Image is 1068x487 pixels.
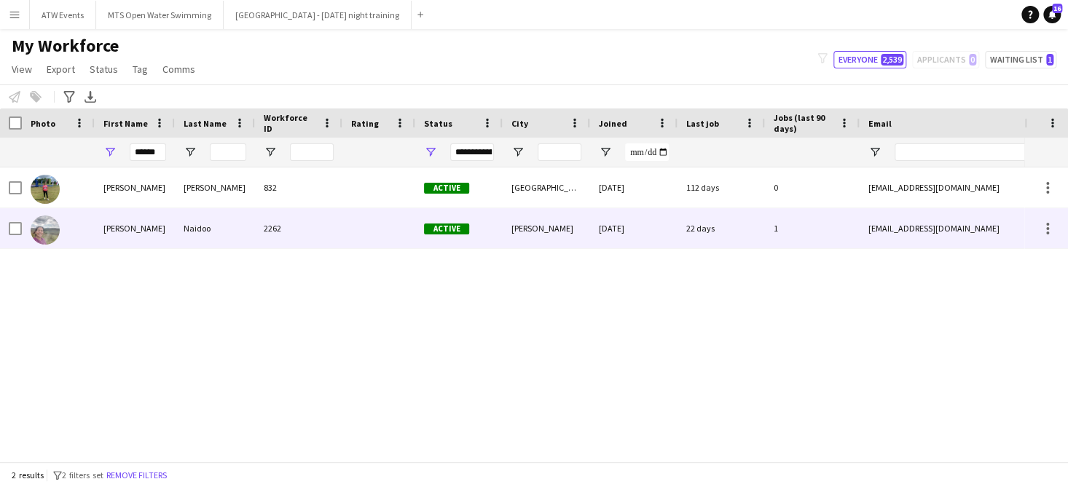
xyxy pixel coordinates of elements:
[255,208,342,248] div: 2262
[503,208,590,248] div: [PERSON_NAME]
[6,60,38,79] a: View
[82,88,99,106] app-action-btn: Export XLSX
[625,143,669,161] input: Joined Filter Input
[424,146,437,159] button: Open Filter Menu
[84,60,124,79] a: Status
[599,146,612,159] button: Open Filter Menu
[424,223,469,234] span: Active
[90,63,118,76] span: Status
[31,215,60,245] img: Tamara Naidoo
[264,112,316,134] span: Workforce ID
[503,167,590,207] div: [GEOGRAPHIC_DATA]
[157,60,201,79] a: Comms
[62,470,103,480] span: 2 filters set
[224,1,412,29] button: [GEOGRAPHIC_DATA] - [DATE] night training
[175,208,255,248] div: Naidoo
[678,167,765,207] div: 112 days
[60,88,78,106] app-action-btn: Advanced filters
[868,118,892,129] span: Email
[985,51,1056,68] button: Waiting list1
[774,112,833,134] span: Jobs (last 90 days)
[538,143,581,161] input: City Filter Input
[424,183,469,194] span: Active
[184,146,197,159] button: Open Filter Menu
[130,143,166,161] input: First Name Filter Input
[103,118,148,129] span: First Name
[41,60,81,79] a: Export
[47,63,75,76] span: Export
[210,143,246,161] input: Last Name Filter Input
[686,118,719,129] span: Last job
[881,54,903,66] span: 2,539
[1046,54,1053,66] span: 1
[12,35,119,57] span: My Workforce
[95,208,175,248] div: [PERSON_NAME]
[599,118,627,129] span: Joined
[162,63,195,76] span: Comms
[833,51,906,68] button: Everyone2,539
[590,167,678,207] div: [DATE]
[255,167,342,207] div: 832
[264,146,277,159] button: Open Filter Menu
[290,143,334,161] input: Workforce ID Filter Input
[765,208,860,248] div: 1
[1043,6,1061,23] a: 16
[175,167,255,207] div: [PERSON_NAME]
[127,60,154,79] a: Tag
[30,1,96,29] button: ATW Events
[351,118,379,129] span: Rating
[103,146,117,159] button: Open Filter Menu
[511,118,528,129] span: City
[868,146,882,159] button: Open Filter Menu
[184,118,227,129] span: Last Name
[511,146,525,159] button: Open Filter Menu
[765,167,860,207] div: 0
[31,175,60,204] img: Tamara de Silva
[590,208,678,248] div: [DATE]
[678,208,765,248] div: 22 days
[103,467,170,483] button: Remove filters
[96,1,224,29] button: MTS Open Water Swimming
[133,63,148,76] span: Tag
[31,118,55,129] span: Photo
[1052,4,1062,13] span: 16
[95,167,175,207] div: [PERSON_NAME]
[424,118,452,129] span: Status
[12,63,32,76] span: View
